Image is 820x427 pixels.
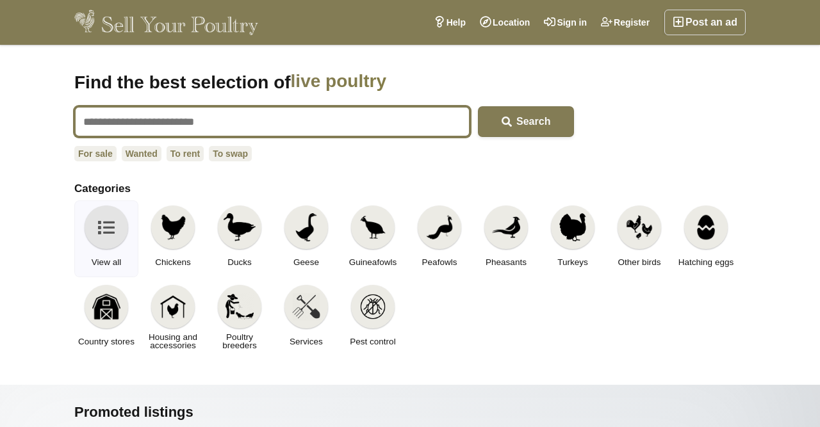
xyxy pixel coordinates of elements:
[74,280,138,357] a: Country stores Country stores
[559,213,587,241] img: Turkeys
[167,146,204,161] a: To rent
[74,10,258,35] img: Sell Your Poultry
[293,258,319,266] span: Geese
[141,280,205,357] a: Housing and accessories Housing and accessories
[292,213,320,241] img: Geese
[290,337,323,346] span: Services
[74,146,117,161] a: For sale
[291,70,505,93] span: live poultry
[159,293,187,321] img: Housing and accessories
[74,200,138,277] a: View all
[141,200,205,277] a: Chickens Chickens
[341,280,405,357] a: Pest control Pest control
[92,258,121,266] span: View all
[359,293,387,321] img: Pest control
[486,258,527,266] span: Pheasants
[225,293,254,321] img: Poultry breeders
[208,280,272,357] a: Poultry breeders Poultry breeders
[292,293,320,321] img: Services
[341,200,405,277] a: Guineafowls Guineafowls
[92,293,120,321] img: Country stores
[594,10,657,35] a: Register
[274,280,338,357] a: Services Services
[159,213,187,241] img: Chickens
[474,200,538,277] a: Pheasants Pheasants
[350,337,395,346] span: Pest control
[537,10,594,35] a: Sign in
[122,146,161,161] a: Wanted
[541,200,605,277] a: Turkeys Turkeys
[208,200,272,277] a: Ducks Ducks
[349,258,397,266] span: Guineafowls
[664,10,746,35] a: Post an ad
[227,258,252,266] span: Ducks
[492,213,520,241] img: Pheasants
[74,404,746,421] h2: Promoted listings
[407,200,471,277] a: Peafowls Peafowls
[209,146,252,161] a: To swap
[678,258,734,266] span: Hatching eggs
[74,182,746,195] h2: Categories
[473,10,537,35] a: Location
[607,200,671,277] a: Other birds Other birds
[516,116,550,127] span: Search
[422,258,457,266] span: Peafowls
[425,213,454,241] img: Peafowls
[625,213,653,241] img: Other birds
[145,333,201,350] span: Housing and accessories
[359,213,387,241] img: Guineafowls
[692,213,720,241] img: Hatching eggs
[618,258,661,266] span: Other birds
[427,10,473,35] a: Help
[478,106,574,137] button: Search
[674,200,738,277] a: Hatching eggs Hatching eggs
[155,258,191,266] span: Chickens
[211,333,268,350] span: Poultry breeders
[557,258,588,266] span: Turkeys
[274,200,338,277] a: Geese Geese
[78,337,135,346] span: Country stores
[224,213,256,241] img: Ducks
[74,70,574,93] h1: Find the best selection of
